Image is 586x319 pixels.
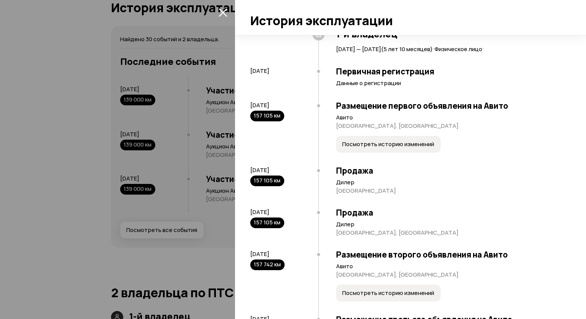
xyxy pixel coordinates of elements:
button: закрыть [217,6,229,18]
h3: Продажа [336,166,563,176]
button: Посмотреть историю изменений [336,136,441,153]
p: [GEOGRAPHIC_DATA], [GEOGRAPHIC_DATA] [336,271,563,279]
div: 157 105 км [250,111,284,121]
span: [DATE] [250,67,269,75]
span: Физическое лицо [435,45,482,53]
div: 157 105 км [250,176,284,186]
p: [GEOGRAPHIC_DATA], [GEOGRAPHIC_DATA] [336,229,563,237]
h3: Продажа [336,208,563,217]
div: 157 742 км [250,259,285,270]
p: Авито [336,263,563,270]
span: [DATE] [250,208,269,216]
p: Дилер [336,179,563,186]
p: Данные о регистрации [336,79,563,87]
p: Авито [336,114,563,121]
p: Дилер [336,221,563,228]
h3: Размещение второго объявления на Авито [336,250,563,259]
span: [DATE] — [DATE] ( 5 лет 10 месяцев ) [336,45,433,53]
p: [GEOGRAPHIC_DATA] [336,187,563,195]
span: · [433,41,435,54]
h3: 1-й владелец [336,29,563,39]
span: [DATE] [250,101,269,109]
span: Посмотреть историю изменений [342,140,434,148]
span: · [482,41,484,54]
span: [DATE] [250,250,269,258]
h3: Размещение первого объявления на Авито [336,101,563,111]
span: Посмотреть историю изменений [342,289,434,297]
p: [GEOGRAPHIC_DATA], [GEOGRAPHIC_DATA] [336,122,563,130]
button: Посмотреть историю изменений [336,285,441,301]
span: [DATE] [250,166,269,174]
div: 157 105 км [250,217,284,228]
h3: Первичная регистрация [336,66,563,76]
